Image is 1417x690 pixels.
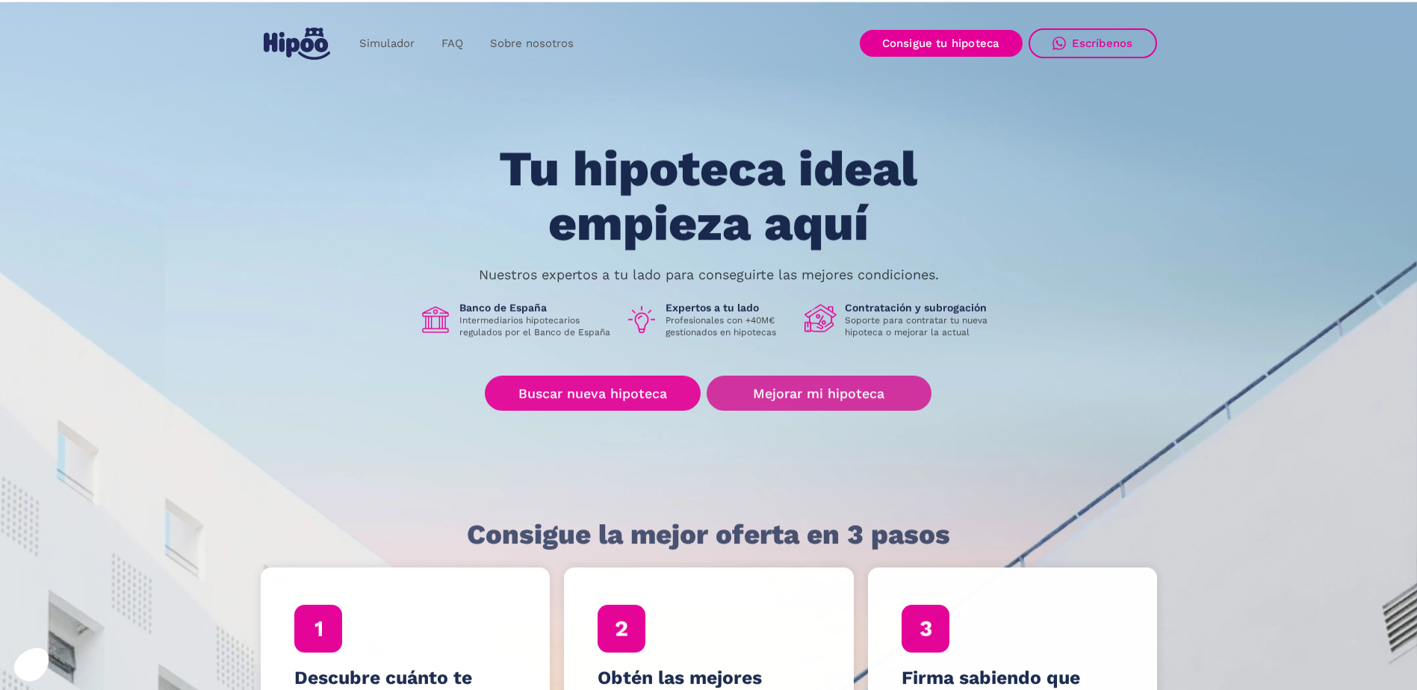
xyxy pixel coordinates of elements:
[459,314,613,338] p: Intermediarios hipotecarios regulados por el Banco de España
[666,314,793,338] p: Profesionales con +40M€ gestionados en hipotecas
[459,301,613,314] h1: Banco de España
[479,269,939,281] p: Nuestros expertos a tu lado para conseguirte las mejores condiciones.
[1029,28,1157,58] a: Escríbenos
[477,29,587,58] a: Sobre nosotros
[467,520,950,550] h1: Consigue la mejor oferta en 3 pasos
[1072,37,1133,50] div: Escríbenos
[707,376,931,411] a: Mejorar mi hipoteca
[261,22,334,66] a: home
[425,143,991,251] h1: Tu hipoteca ideal empieza aquí
[346,29,428,58] a: Simulador
[845,314,999,338] p: Soporte para contratar tu nueva hipoteca o mejorar la actual
[666,301,793,314] h1: Expertos a tu lado
[860,30,1023,57] a: Consigue tu hipoteca
[485,376,701,411] a: Buscar nueva hipoteca
[845,301,999,314] h1: Contratación y subrogación
[428,29,477,58] a: FAQ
